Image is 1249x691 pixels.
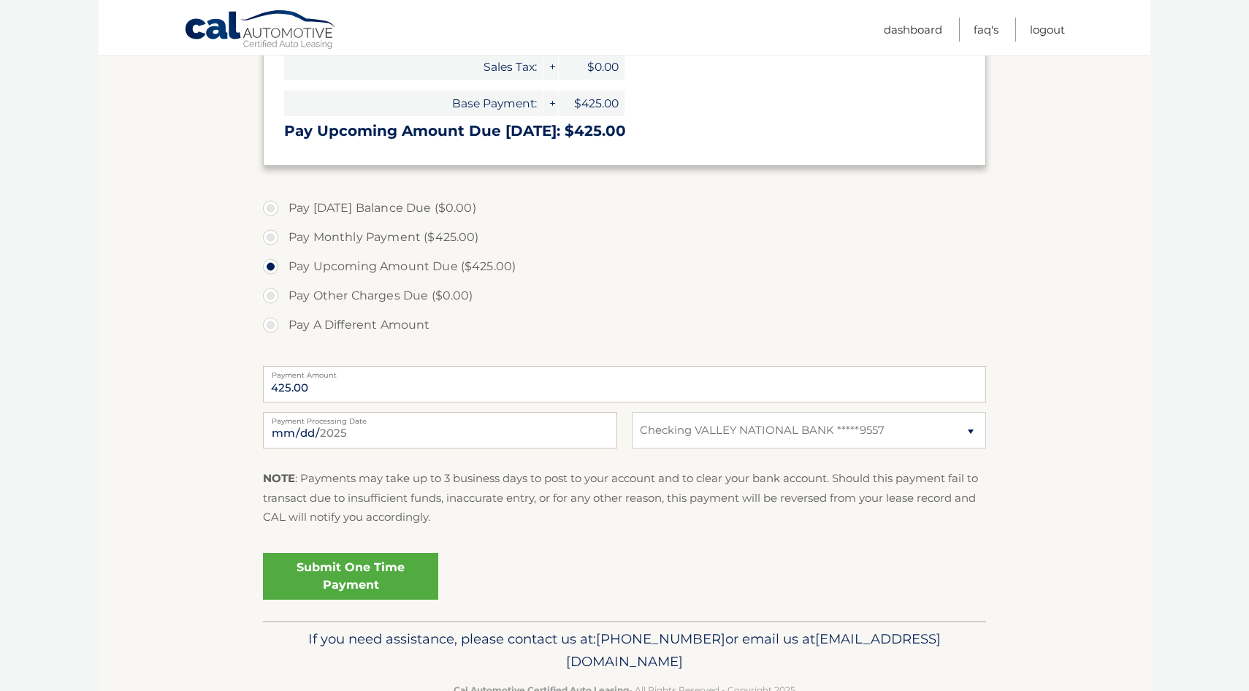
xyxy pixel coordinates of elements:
span: Base Payment: [284,91,543,116]
a: FAQ's [974,18,998,42]
strong: NOTE [263,471,295,485]
h3: Pay Upcoming Amount Due [DATE]: $425.00 [284,122,965,140]
a: Cal Automotive [184,9,337,52]
a: Submit One Time Payment [263,553,438,600]
span: [PHONE_NUMBER] [596,630,725,647]
p: If you need assistance, please contact us at: or email us at [272,627,977,674]
label: Payment Processing Date [263,412,617,424]
label: Pay A Different Amount [263,310,986,340]
a: Dashboard [884,18,942,42]
input: Payment Date [263,412,617,448]
label: Pay Other Charges Due ($0.00) [263,281,986,310]
span: $425.00 [559,91,624,116]
input: Payment Amount [263,366,986,402]
p: : Payments may take up to 3 business days to post to your account and to clear your bank account.... [263,469,986,527]
span: $0.00 [559,54,624,80]
label: Pay Upcoming Amount Due ($425.00) [263,252,986,281]
label: Pay Monthly Payment ($425.00) [263,223,986,252]
span: + [543,91,558,116]
label: Pay [DATE] Balance Due ($0.00) [263,194,986,223]
label: Payment Amount [263,366,986,378]
span: Sales Tax: [284,54,543,80]
span: + [543,54,558,80]
a: Logout [1030,18,1065,42]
